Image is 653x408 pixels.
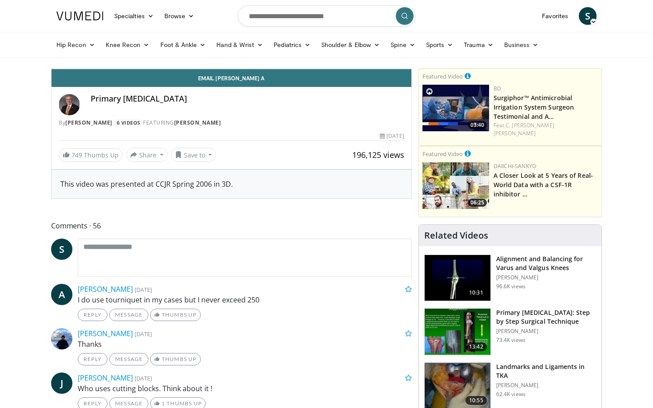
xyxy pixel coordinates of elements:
a: Daiichi-Sankyo [494,162,536,170]
a: Message [109,353,148,365]
small: [DATE] [135,330,152,338]
a: [PERSON_NAME] [78,329,133,338]
a: [PERSON_NAME] [174,119,221,126]
h4: Related Videos [424,230,488,241]
span: 13:42 [466,342,487,351]
span: 1 [162,400,165,407]
a: Browse [159,7,200,25]
img: 70422da6-974a-44ac-bf9d-78c82a89d891.150x105_q85_crop-smart_upscale.jpg [422,85,489,131]
a: Pediatrics [268,36,316,54]
small: [DATE] [135,286,152,294]
button: Share [126,148,167,162]
input: Search topics, interventions [238,5,415,27]
button: Save to [171,148,216,162]
a: 06:25 [422,162,489,209]
span: 196,125 views [352,149,404,160]
a: Business [499,36,544,54]
a: Foot & Ankle [155,36,211,54]
h4: Primary [MEDICAL_DATA] [91,94,404,104]
a: Thumbs Up [150,353,200,365]
a: S [51,239,72,260]
a: 6 Videos [114,119,143,126]
a: Surgiphor™ Antimicrobial Irrigation System Surgeon Testimonial and A… [494,94,574,121]
h3: Landmarks and Ligaments in TKA [496,362,596,380]
a: Hip Recon [51,36,100,54]
div: By FEATURING [59,119,404,127]
a: Thumbs Up [150,309,200,321]
a: Hand & Wrist [211,36,268,54]
p: I do use tourniquet in my cases but I never exceed 250 [78,294,412,305]
small: Featured Video [422,72,463,80]
img: 93c22cae-14d1-47f0-9e4a-a244e824b022.png.150x105_q85_crop-smart_upscale.jpg [422,162,489,209]
a: 13:42 Primary [MEDICAL_DATA]: Step by Step Surgical Technique [PERSON_NAME] 73.4K views [424,308,596,355]
span: 749 [72,151,82,159]
a: 03:40 [422,85,489,131]
a: [PERSON_NAME] [65,119,112,126]
a: Email [PERSON_NAME] A [52,69,411,87]
p: [PERSON_NAME] [496,328,596,335]
h3: Alignment and Balancing for Varus and Valgus Knees [496,255,596,272]
div: [DATE] [380,132,404,140]
h3: Primary [MEDICAL_DATA]: Step by Step Surgical Technique [496,308,596,326]
a: Spine [385,36,420,54]
p: [PERSON_NAME] [496,382,596,389]
a: Reply [78,309,108,321]
img: Avatar [51,328,72,349]
a: S [579,7,597,25]
img: VuMedi Logo [56,12,104,20]
small: [DATE] [135,374,152,382]
a: Message [109,309,148,321]
a: 10:31 Alignment and Balancing for Varus and Valgus Knees [PERSON_NAME] 96.6K views [424,255,596,302]
img: 38523_0000_3.png.150x105_q85_crop-smart_upscale.jpg [425,255,490,301]
span: 06:25 [468,199,487,207]
a: A [51,284,72,305]
span: 10:31 [466,288,487,297]
a: C. [PERSON_NAME] [PERSON_NAME] [494,122,554,137]
div: Feat. [494,122,598,137]
a: Shoulder & Elbow [316,36,385,54]
img: oa8B-rsjN5HfbTbX5hMDoxOjB1O5lLKx_1.150x105_q85_crop-smart_upscale.jpg [425,309,490,355]
p: [PERSON_NAME] [496,274,596,281]
a: Reply [78,353,108,365]
p: Who uses cutting blocks. Think about it ! [78,383,412,394]
a: Knee Recon [100,36,155,54]
a: 749 Thumbs Up [59,148,123,162]
span: Comments 56 [51,220,412,231]
a: Trauma [458,36,499,54]
a: Favorites [537,7,573,25]
a: Specialties [109,7,159,25]
p: 73.4K views [496,337,526,344]
div: This video was presented at CCJR Spring 2006 in 3D. [60,179,402,189]
a: [PERSON_NAME] [78,373,133,383]
a: [PERSON_NAME] [78,284,133,294]
small: Featured Video [422,150,463,158]
p: Thanks [78,339,412,349]
p: 96.6K views [496,283,526,290]
span: 10:55 [466,396,487,405]
p: 62.4K views [496,391,526,398]
span: 03:40 [468,121,487,129]
a: BD [494,85,501,92]
a: A Closer Look at 5 Years of Real-World Data with a CSF-1R inhibitor … [494,171,593,198]
img: Avatar [59,94,80,115]
a: J [51,373,72,394]
a: Sports [421,36,459,54]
